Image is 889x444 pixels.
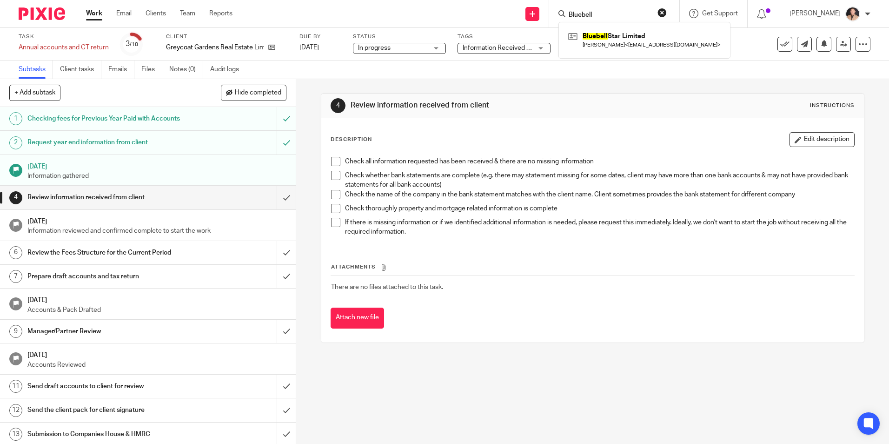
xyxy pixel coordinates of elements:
[130,42,138,47] small: /18
[166,33,288,40] label: Client
[358,45,391,51] span: In progress
[27,160,287,171] h1: [DATE]
[108,61,134,79] a: Emails
[789,132,855,147] button: Edit description
[60,61,101,79] a: Client tasks
[299,33,341,40] label: Due by
[345,190,854,199] p: Check the name of the company in the bank statement matches with the client name. Client sometime...
[331,136,372,143] p: Description
[27,379,187,393] h1: Send draft accounts to client for review
[9,112,22,125] div: 1
[27,269,187,283] h1: Prepare draft accounts and tax return
[9,85,60,101] button: + Add subtask
[19,33,109,40] label: Task
[9,246,22,259] div: 6
[9,136,22,149] div: 2
[27,171,287,181] p: Information gathered
[331,98,345,113] div: 4
[27,324,187,338] h1: Manager/Partner Review
[299,44,319,51] span: [DATE]
[810,102,855,109] div: Instructions
[116,9,132,18] a: Email
[146,9,166,18] a: Clients
[9,428,22,441] div: 13
[789,9,841,18] p: [PERSON_NAME]
[166,43,264,52] p: Greycoat Gardens Real Estate Limited
[27,427,187,441] h1: Submission to Companies House & HMRC
[845,7,860,21] img: Nikhil%20(2).jpg
[458,33,551,40] label: Tags
[27,403,187,417] h1: Send the client pack for client signature
[345,218,854,237] p: If there is missing information or if we identified additional information is needed, please requ...
[353,33,446,40] label: Status
[27,215,287,226] h1: [DATE]
[9,404,22,417] div: 12
[19,7,65,20] img: Pixie
[27,293,287,305] h1: [DATE]
[27,190,187,204] h1: Review information received from client
[27,135,187,149] h1: Request year end information from client
[345,171,854,190] p: Check whether bank statements are complete (e.g. there may statement missing for some dates, clie...
[27,226,287,235] p: Information reviewed and confirmed complete to start the work
[209,9,232,18] a: Reports
[702,10,738,17] span: Get Support
[568,11,651,20] input: Search
[180,9,195,18] a: Team
[331,264,376,269] span: Attachments
[9,270,22,283] div: 7
[221,85,286,101] button: Hide completed
[657,8,667,17] button: Clear
[27,348,287,360] h1: [DATE]
[86,9,102,18] a: Work
[235,89,281,97] span: Hide completed
[345,204,854,213] p: Check thoroughly property and mortgage related information is complete
[27,305,287,315] p: Accounts & Pack Drafted
[126,39,138,49] div: 3
[19,61,53,79] a: Subtasks
[27,246,187,260] h1: Review the Fees Structure for the Current Period
[210,61,246,79] a: Audit logs
[463,45,535,51] span: Information Received + 1
[141,61,162,79] a: Files
[9,325,22,338] div: 9
[9,191,22,204] div: 4
[9,380,22,393] div: 11
[351,101,612,110] h1: Review information received from client
[169,61,203,79] a: Notes (0)
[331,284,443,290] span: There are no files attached to this task.
[19,43,109,52] div: Annual accounts and CT return
[27,360,287,370] p: Accounts Reviewed
[331,308,384,329] button: Attach new file
[345,157,854,166] p: Check all information requested has been received & there are no missing information
[27,112,187,126] h1: Checking fees for Previous Year Paid with Accounts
